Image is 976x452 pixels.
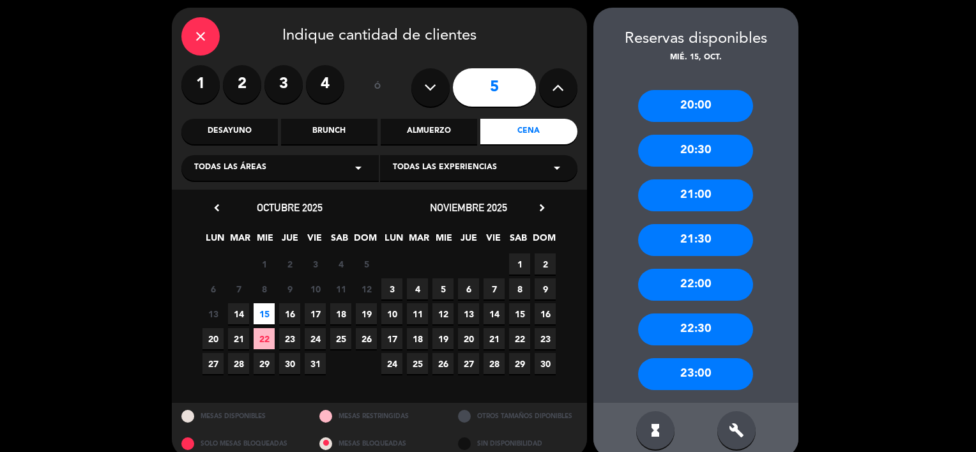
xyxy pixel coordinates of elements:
[484,303,505,324] span: 14
[509,303,530,324] span: 15
[535,353,556,374] span: 30
[254,353,275,374] span: 29
[228,328,249,349] span: 21
[356,303,377,324] span: 19
[430,201,507,214] span: noviembre 2025
[509,353,530,374] span: 29
[458,303,479,324] span: 13
[172,403,310,430] div: MESAS DISPONIBLES
[458,328,479,349] span: 20
[193,29,208,44] i: close
[356,278,377,299] span: 12
[356,328,377,349] span: 26
[305,278,326,299] span: 10
[279,278,300,299] span: 9
[181,17,577,56] div: Indique cantidad de clientes
[535,328,556,349] span: 23
[458,353,479,374] span: 27
[407,278,428,299] span: 4
[407,328,428,349] span: 18
[254,303,275,324] span: 15
[228,303,249,324] span: 14
[306,65,344,103] label: 4
[648,423,663,438] i: hourglass_full
[638,313,753,345] div: 22:30
[228,353,249,374] span: 28
[433,230,454,252] span: MIE
[383,230,404,252] span: LUN
[407,353,428,374] span: 25
[181,119,278,144] div: Desayuno
[638,135,753,167] div: 20:30
[535,201,549,215] i: chevron_right
[408,230,429,252] span: MAR
[279,230,300,252] span: JUE
[202,278,224,299] span: 6
[254,328,275,349] span: 22
[509,278,530,299] span: 8
[458,278,479,299] span: 6
[638,179,753,211] div: 21:00
[533,230,554,252] span: DOM
[458,230,479,252] span: JUE
[257,201,323,214] span: octubre 2025
[381,353,402,374] span: 24
[432,328,454,349] span: 19
[329,230,350,252] span: SAB
[330,328,351,349] span: 25
[638,224,753,256] div: 21:30
[279,253,300,275] span: 2
[480,119,577,144] div: Cena
[432,278,454,299] span: 5
[509,328,530,349] span: 22
[330,253,351,275] span: 4
[508,230,529,252] span: SAB
[305,303,326,324] span: 17
[535,253,556,275] span: 2
[356,253,377,275] span: 5
[279,328,300,349] span: 23
[593,52,798,64] div: mié. 15, oct.
[535,303,556,324] span: 16
[202,353,224,374] span: 27
[202,303,224,324] span: 13
[181,65,220,103] label: 1
[483,230,504,252] span: VIE
[310,403,448,430] div: MESAS RESTRINGIDAS
[264,65,303,103] label: 3
[593,27,798,52] div: Reservas disponibles
[304,230,325,252] span: VIE
[228,278,249,299] span: 7
[638,269,753,301] div: 22:00
[279,303,300,324] span: 16
[484,278,505,299] span: 7
[381,119,477,144] div: Almuerzo
[432,303,454,324] span: 12
[305,353,326,374] span: 31
[254,253,275,275] span: 1
[357,65,399,110] div: ó
[448,403,587,430] div: OTROS TAMAÑOS DIPONIBLES
[204,230,225,252] span: LUN
[210,201,224,215] i: chevron_left
[407,303,428,324] span: 11
[202,328,224,349] span: 20
[279,353,300,374] span: 30
[381,303,402,324] span: 10
[393,162,497,174] span: Todas las experiencias
[381,278,402,299] span: 3
[305,253,326,275] span: 3
[254,278,275,299] span: 8
[194,162,266,174] span: Todas las áreas
[509,253,530,275] span: 1
[484,353,505,374] span: 28
[223,65,261,103] label: 2
[354,230,375,252] span: DOM
[638,358,753,390] div: 23:00
[432,353,454,374] span: 26
[549,160,565,176] i: arrow_drop_down
[351,160,366,176] i: arrow_drop_down
[330,278,351,299] span: 11
[305,328,326,349] span: 24
[535,278,556,299] span: 9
